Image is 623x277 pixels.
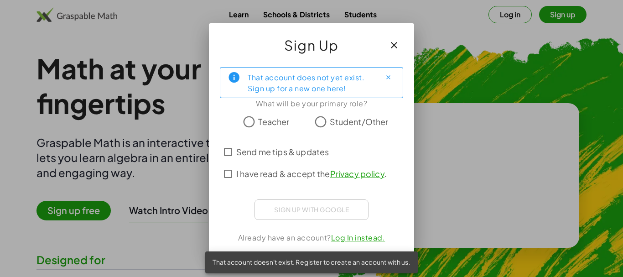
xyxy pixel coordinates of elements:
[205,251,418,273] div: That account doesn't exist. Register to create an account with us.
[220,232,403,243] div: Already have an account?
[248,71,374,94] div: That account does not yet exist. Sign up for a new one here!
[381,70,395,85] button: Close
[220,98,403,109] div: What will be your primary role?
[258,115,289,128] span: Teacher
[330,115,389,128] span: Student/Other
[236,146,329,158] span: Send me tips & updates
[330,168,384,179] a: Privacy policy
[331,233,385,242] a: Log In instead.
[236,167,387,180] span: I have read & accept the .
[284,34,339,56] span: Sign Up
